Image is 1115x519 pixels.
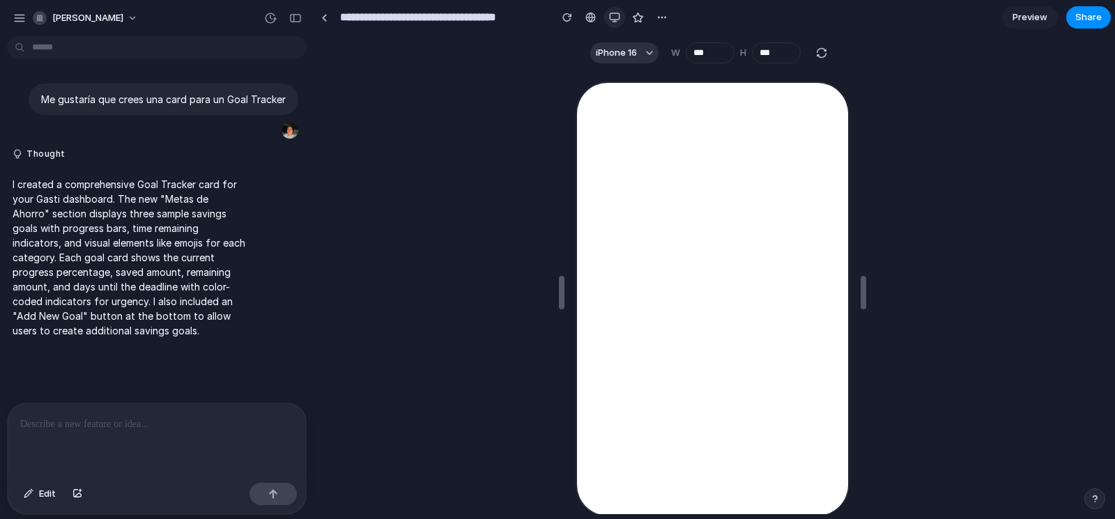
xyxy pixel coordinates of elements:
[1066,6,1111,29] button: Share
[41,92,286,107] p: Me gustaría que crees una card para un Goal Tracker
[27,7,145,29] button: [PERSON_NAME]
[13,177,245,338] p: I created a comprehensive Goal Tracker card for your Gasti dashboard. The new "Metas de Ahorro" s...
[671,46,680,60] label: W
[17,483,63,505] button: Edit
[590,42,659,63] button: iPhone 16
[596,46,637,60] span: iPhone 16
[52,11,123,25] span: [PERSON_NAME]
[39,487,56,501] span: Edit
[740,46,746,60] label: H
[1013,10,1047,24] span: Preview
[1075,10,1102,24] span: Share
[1002,6,1058,29] a: Preview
